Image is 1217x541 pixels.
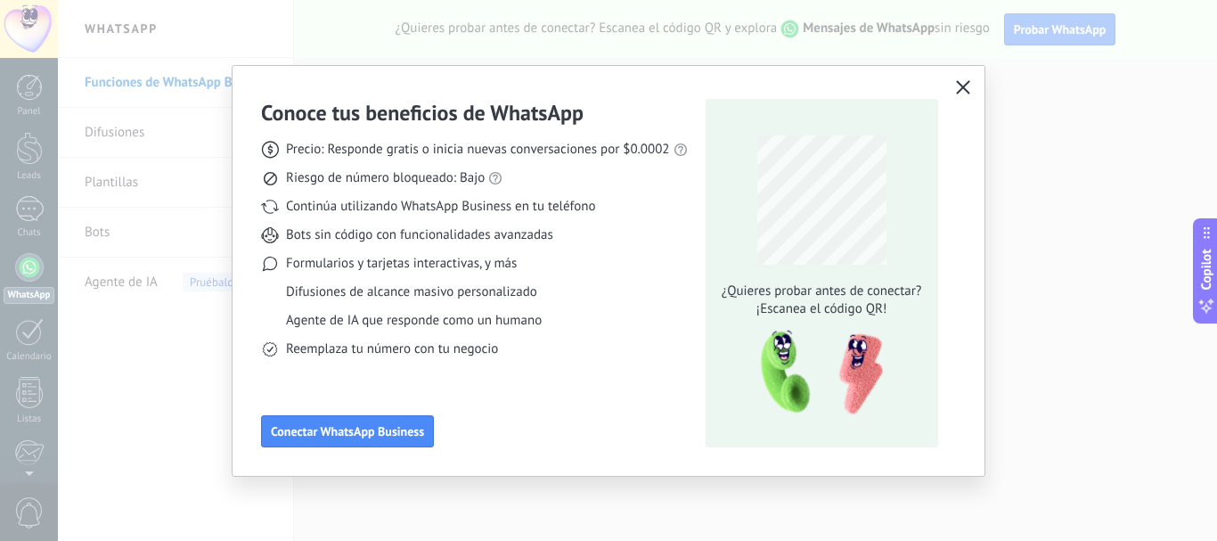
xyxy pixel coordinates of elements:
h3: Conoce tus beneficios de WhatsApp [261,99,584,127]
img: qr-pic-1x.png [746,325,886,421]
span: Conectar WhatsApp Business [271,425,424,438]
span: Reemplaza tu número con tu negocio [286,340,498,358]
span: Agente de IA que responde como un humano [286,312,542,330]
span: Difusiones de alcance masivo personalizado [286,283,537,301]
span: Formularios y tarjetas interactivas, y más [286,255,517,273]
span: Copilot [1197,249,1215,290]
span: Bots sin código con funcionalidades avanzadas [286,226,553,244]
span: Continúa utilizando WhatsApp Business en tu teléfono [286,198,595,216]
span: ¡Escanea el código QR! [716,300,927,318]
span: ¿Quieres probar antes de conectar? [716,283,927,300]
span: Riesgo de número bloqueado: Bajo [286,169,485,187]
button: Conectar WhatsApp Business [261,415,434,447]
span: Precio: Responde gratis o inicia nuevas conversaciones por $0.0002 [286,141,670,159]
